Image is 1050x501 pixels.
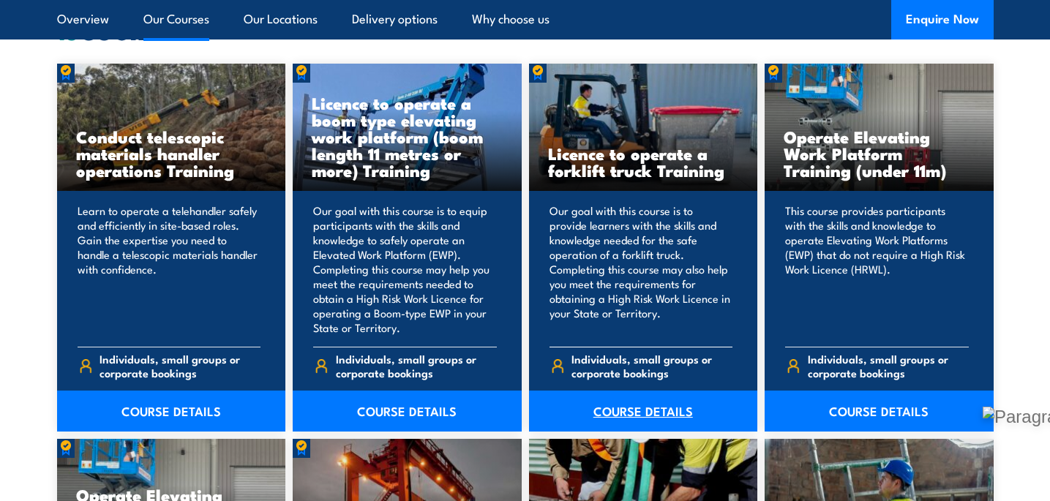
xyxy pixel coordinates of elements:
a: COURSE DETAILS [293,391,522,432]
span: Individuals, small groups or corporate bookings [571,352,732,380]
a: COURSE DETAILS [765,391,994,432]
span: Individuals, small groups or corporate bookings [808,352,969,380]
h3: Conduct telescopic materials handler operations Training [76,128,267,178]
a: COURSE DETAILS [529,391,758,432]
span: Individuals, small groups or corporate bookings [100,352,260,380]
h2: COURSES [57,20,994,40]
p: Our goal with this course is to provide learners with the skills and knowledge needed for the saf... [550,203,733,335]
h3: Licence to operate a forklift truck Training [548,145,739,178]
p: Learn to operate a telehandler safely and efficiently in site-based roles. Gain the expertise you... [78,203,261,335]
span: Individuals, small groups or corporate bookings [336,352,497,380]
p: Our goal with this course is to equip participants with the skills and knowledge to safely operat... [313,203,497,335]
p: This course provides participants with the skills and knowledge to operate Elevating Work Platfor... [785,203,969,335]
h3: Operate Elevating Work Platform Training (under 11m) [784,128,975,178]
a: COURSE DETAILS [57,391,286,432]
h3: Licence to operate a boom type elevating work platform (boom length 11 metres or more) Training [312,94,503,178]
